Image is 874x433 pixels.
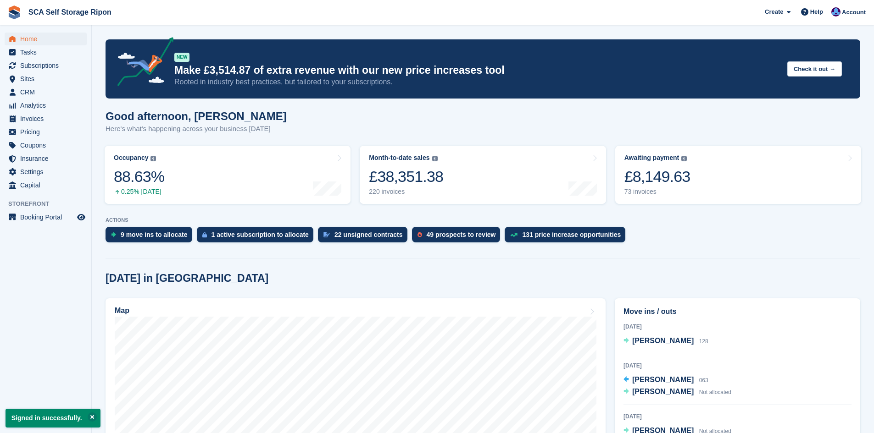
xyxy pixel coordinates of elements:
[202,232,207,238] img: active_subscription_to_allocate_icon-d502201f5373d7db506a760aba3b589e785aa758c864c3986d89f69b8ff3...
[681,156,687,161] img: icon-info-grey-7440780725fd019a000dd9b08b2336e03edf1995a4989e88bcd33f0948082b44.svg
[20,179,75,192] span: Capital
[699,389,731,395] span: Not allocated
[212,231,309,238] div: 1 active subscription to allocate
[624,167,690,186] div: £8,149.63
[76,212,87,223] a: Preview store
[334,231,403,238] div: 22 unsigned contracts
[810,7,823,16] span: Help
[106,227,197,247] a: 9 move ins to allocate
[115,307,129,315] h2: Map
[20,72,75,85] span: Sites
[699,377,708,384] span: 063
[114,188,164,196] div: 0.25% [DATE]
[5,46,87,59] a: menu
[624,154,679,162] div: Awaiting payment
[106,272,268,285] h2: [DATE] in [GEOGRAPHIC_DATA]
[6,409,100,428] p: Signed in successfully.
[150,156,156,161] img: icon-info-grey-7440780725fd019a000dd9b08b2336e03edf1995a4989e88bcd33f0948082b44.svg
[174,64,780,77] p: Make £3,514.87 of extra revenue with our new price increases tool
[8,199,91,208] span: Storefront
[20,33,75,45] span: Home
[5,99,87,112] a: menu
[623,335,708,347] a: [PERSON_NAME] 128
[5,126,87,138] a: menu
[20,211,75,224] span: Booking Portal
[623,306,852,317] h2: Move ins / outs
[623,362,852,370] div: [DATE]
[174,53,189,62] div: NEW
[360,146,606,204] a: Month-to-date sales £38,351.38 220 invoices
[623,374,708,386] a: [PERSON_NAME] 063
[121,231,188,238] div: 9 move ins to allocate
[318,227,412,247] a: 22 unsigned contracts
[174,77,780,87] p: Rooted in industry best practices, but tailored to your subscriptions.
[5,179,87,192] a: menu
[197,227,318,247] a: 1 active subscription to allocate
[111,232,116,237] img: move_ins_to_allocate_icon-fdf77a2bb77ea45bf5b3d319d69a93e2d87916cf1d5bf7949dd705db3b84f3ca.svg
[510,233,518,237] img: price_increase_opportunities-93ffe204e8149a01c8c9dc8f82e8f89637d9d84a8eef4429ea346261dce0b2c0.svg
[632,337,694,345] span: [PERSON_NAME]
[412,227,505,247] a: 49 prospects to review
[5,152,87,165] a: menu
[25,5,115,20] a: SCA Self Storage Ripon
[20,165,75,178] span: Settings
[20,99,75,112] span: Analytics
[5,33,87,45] a: menu
[623,412,852,421] div: [DATE]
[369,188,443,196] div: 220 invoices
[20,86,75,99] span: CRM
[5,211,87,224] a: menu
[787,61,842,77] button: Check it out →
[114,154,148,162] div: Occupancy
[20,139,75,152] span: Coupons
[106,110,287,122] h1: Good afternoon, [PERSON_NAME]
[432,156,438,161] img: icon-info-grey-7440780725fd019a000dd9b08b2336e03edf1995a4989e88bcd33f0948082b44.svg
[114,167,164,186] div: 88.63%
[5,139,87,152] a: menu
[5,86,87,99] a: menu
[105,146,351,204] a: Occupancy 88.63% 0.25% [DATE]
[106,124,287,134] p: Here's what's happening across your business [DATE]
[20,46,75,59] span: Tasks
[765,7,783,16] span: Create
[615,146,861,204] a: Awaiting payment £8,149.63 73 invoices
[632,376,694,384] span: [PERSON_NAME]
[5,165,87,178] a: menu
[7,5,21,19] img: stora-icon-8386f47178a22dfd0bd8f6a31ec36ba5ce8667c1dd55bd0f319d3a0aa187defe.svg
[110,37,174,89] img: price-adjustments-announcement-icon-8257ccfd72463d97f412b2fc003d46551f7dbcb40ab6d574587a9cd5c0d94...
[418,232,422,237] img: prospect-51fa495bee0391a8d652442698ab0144808aea92771e9ea1ae160a38d050c398.svg
[624,188,690,196] div: 73 invoices
[369,154,429,162] div: Month-to-date sales
[623,386,731,398] a: [PERSON_NAME] Not allocated
[632,388,694,395] span: [PERSON_NAME]
[623,323,852,331] div: [DATE]
[20,59,75,72] span: Subscriptions
[5,59,87,72] a: menu
[20,152,75,165] span: Insurance
[20,126,75,138] span: Pricing
[427,231,496,238] div: 49 prospects to review
[522,231,621,238] div: 131 price increase opportunities
[842,8,866,17] span: Account
[323,232,330,237] img: contract_signature_icon-13c848040528278c33f63329250d36e43548de30e8caae1d1a13099fd9432cc5.svg
[5,112,87,125] a: menu
[369,167,443,186] div: £38,351.38
[699,338,708,345] span: 128
[5,72,87,85] a: menu
[106,217,860,223] p: ACTIONS
[20,112,75,125] span: Invoices
[831,7,841,16] img: Sarah Race
[505,227,630,247] a: 131 price increase opportunities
